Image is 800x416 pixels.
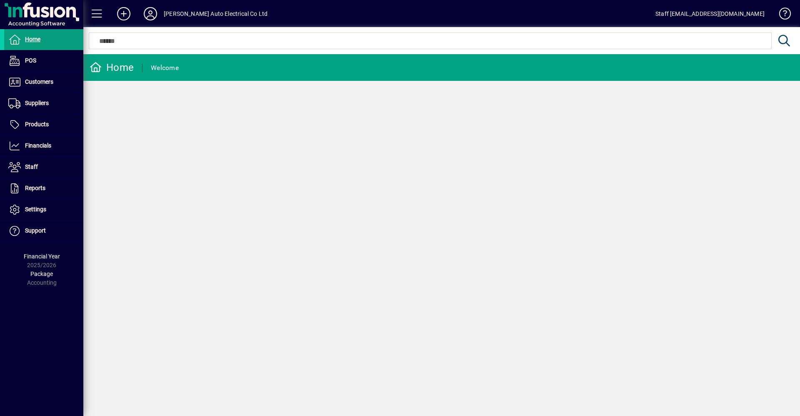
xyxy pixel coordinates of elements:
[4,114,83,135] a: Products
[25,142,51,149] span: Financials
[25,57,36,64] span: POS
[4,93,83,114] a: Suppliers
[25,185,45,191] span: Reports
[24,253,60,260] span: Financial Year
[25,100,49,106] span: Suppliers
[137,6,164,21] button: Profile
[25,121,49,128] span: Products
[773,2,790,29] a: Knowledge Base
[25,206,46,213] span: Settings
[4,157,83,178] a: Staff
[25,78,53,85] span: Customers
[655,7,765,20] div: Staff [EMAIL_ADDRESS][DOMAIN_NAME]
[90,61,134,74] div: Home
[4,199,83,220] a: Settings
[25,36,40,43] span: Home
[164,7,267,20] div: [PERSON_NAME] Auto Electrical Co Ltd
[110,6,137,21] button: Add
[25,163,38,170] span: Staff
[151,61,179,75] div: Welcome
[30,271,53,277] span: Package
[25,227,46,234] span: Support
[4,72,83,93] a: Customers
[4,221,83,241] a: Support
[4,50,83,71] a: POS
[4,135,83,156] a: Financials
[4,178,83,199] a: Reports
